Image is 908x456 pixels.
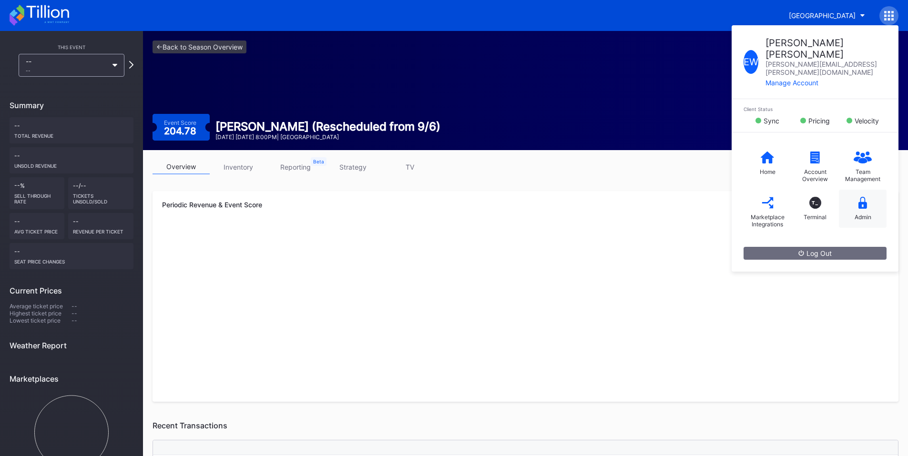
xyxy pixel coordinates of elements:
div: Weather Report [10,341,133,350]
div: 204.78 [164,126,199,136]
a: reporting [267,160,324,174]
div: Lowest ticket price [10,317,71,324]
div: Client Status [744,106,887,112]
svg: Chart title [162,321,889,392]
div: [GEOGRAPHIC_DATA] [789,11,856,20]
div: Velocity [855,117,879,125]
div: -- [26,68,108,73]
div: Account Overview [796,168,834,182]
div: Event Score [164,119,196,126]
button: Log Out [744,247,887,260]
a: inventory [210,160,267,174]
div: [PERSON_NAME][EMAIL_ADDRESS][PERSON_NAME][DOMAIN_NAME] [765,60,887,76]
div: This Event [10,44,133,50]
div: Highest ticket price [10,310,71,317]
div: --/-- [68,177,134,209]
div: -- [10,243,133,269]
div: -- [71,317,133,324]
div: E W [744,50,758,74]
div: [PERSON_NAME] [PERSON_NAME] [765,37,887,60]
a: TV [381,160,439,174]
div: Tickets Unsold/Sold [73,189,129,204]
div: Pricing [808,117,830,125]
div: Manage Account [765,79,887,87]
div: Recent Transactions [153,421,898,430]
div: Terminal [804,213,826,221]
div: -- [68,213,134,239]
a: strategy [324,160,381,174]
div: [PERSON_NAME] (Rescheduled from 9/6) [215,120,440,133]
div: seat price changes [14,255,129,264]
div: Summary [10,101,133,110]
div: [DATE] [DATE] 8:00PM | [GEOGRAPHIC_DATA] [215,133,440,141]
a: overview [153,160,210,174]
div: -- [71,303,133,310]
div: Marketplace Integrations [748,213,786,228]
div: Unsold Revenue [14,159,129,169]
div: Sell Through Rate [14,189,60,204]
div: -- [26,57,108,73]
div: Log Out [798,249,832,257]
div: Sync [764,117,779,125]
div: -- [10,213,64,239]
div: Marketplaces [10,374,133,384]
div: Team Management [844,168,882,182]
div: Avg ticket price [14,225,60,234]
div: Total Revenue [14,129,129,139]
div: --% [10,177,64,209]
svg: Chart title [162,225,889,321]
div: Average ticket price [10,303,71,310]
div: Revenue per ticket [73,225,129,234]
div: Home [760,168,775,175]
button: [GEOGRAPHIC_DATA] [782,7,872,24]
div: T_ [809,197,821,209]
div: Periodic Revenue & Event Score [162,201,889,209]
div: -- [71,310,133,317]
div: Current Prices [10,286,133,295]
a: <-Back to Season Overview [153,41,246,53]
div: -- [10,147,133,173]
div: -- [10,117,133,143]
div: Admin [855,213,871,221]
